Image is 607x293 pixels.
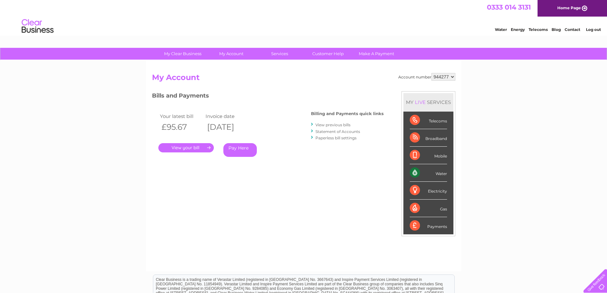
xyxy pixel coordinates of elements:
[153,4,454,31] div: Clear Business is a trading name of Verastar Limited (registered in [GEOGRAPHIC_DATA] No. 3667643...
[158,121,204,134] th: £95.67
[204,121,250,134] th: [DATE]
[158,143,214,152] a: .
[529,27,548,32] a: Telecoms
[565,27,580,32] a: Contact
[311,111,384,116] h4: Billing and Payments quick links
[403,93,453,111] div: MY SERVICES
[410,217,447,234] div: Payments
[152,91,384,102] h3: Bills and Payments
[350,48,403,60] a: Make A Payment
[410,182,447,199] div: Electricity
[204,112,250,121] td: Invoice date
[410,147,447,164] div: Mobile
[253,48,306,60] a: Services
[410,129,447,147] div: Broadband
[487,3,531,11] a: 0333 014 3131
[315,122,350,127] a: View previous bills
[158,112,204,121] td: Your latest bill
[410,112,447,129] div: Telecoms
[315,136,357,140] a: Paperless bill settings
[21,17,54,36] img: logo.png
[205,48,257,60] a: My Account
[302,48,354,60] a: Customer Help
[410,164,447,182] div: Water
[511,27,525,32] a: Energy
[152,73,455,85] h2: My Account
[414,99,427,105] div: LIVE
[156,48,209,60] a: My Clear Business
[586,27,601,32] a: Log out
[223,143,257,157] a: Pay Here
[398,73,455,81] div: Account number
[410,200,447,217] div: Gas
[552,27,561,32] a: Blog
[315,129,360,134] a: Statement of Accounts
[495,27,507,32] a: Water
